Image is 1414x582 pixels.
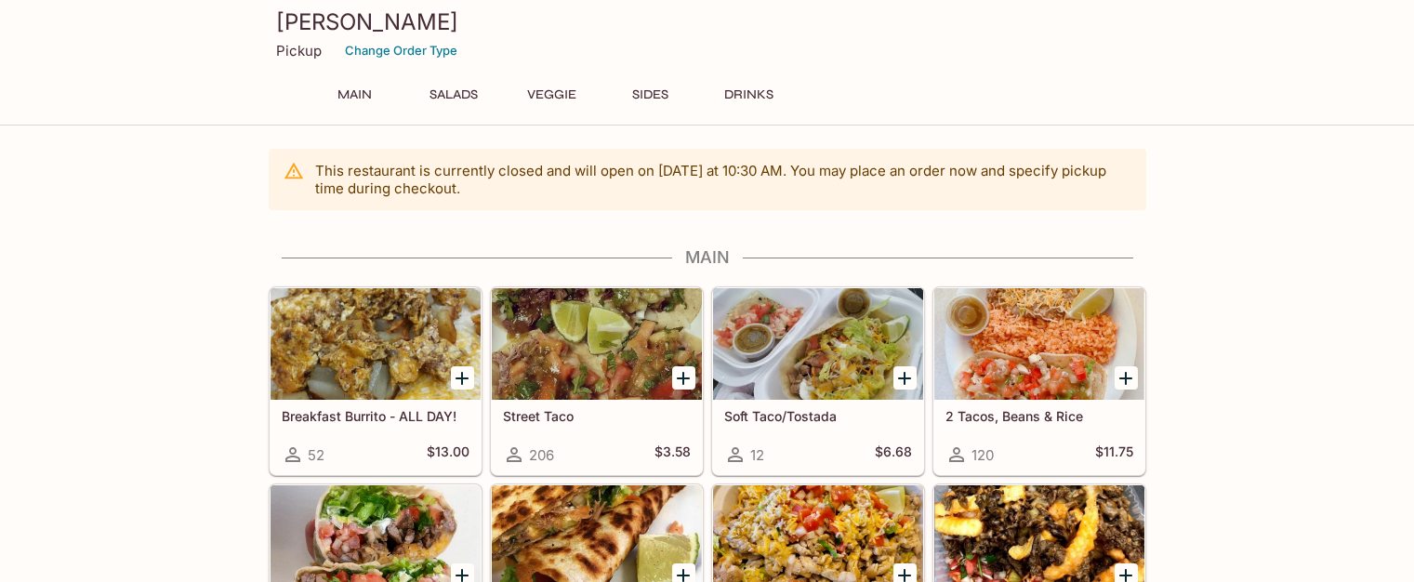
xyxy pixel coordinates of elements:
[1095,443,1133,466] h5: $11.75
[503,408,691,424] h5: Street Taco
[313,82,397,108] button: Main
[529,446,554,464] span: 206
[933,287,1145,475] a: 2 Tacos, Beans & Rice120$11.75
[270,287,482,475] a: Breakfast Burrito - ALL DAY!52$13.00
[412,82,496,108] button: Salads
[934,288,1144,400] div: 2 Tacos, Beans & Rice
[609,82,693,108] button: Sides
[451,366,474,390] button: Add Breakfast Burrito - ALL DAY!
[315,162,1131,197] p: This restaurant is currently closed and will open on [DATE] at 10:30 AM . You may place an order ...
[724,408,912,424] h5: Soft Taco/Tostada
[491,287,703,475] a: Street Taco206$3.58
[750,446,764,464] span: 12
[276,42,322,60] p: Pickup
[282,408,469,424] h5: Breakfast Burrito - ALL DAY!
[893,366,917,390] button: Add Soft Taco/Tostada
[337,36,466,65] button: Change Order Type
[271,288,481,400] div: Breakfast Burrito - ALL DAY!
[276,7,1139,36] h3: [PERSON_NAME]
[510,82,594,108] button: Veggie
[945,408,1133,424] h5: 2 Tacos, Beans & Rice
[707,82,791,108] button: Drinks
[712,287,924,475] a: Soft Taco/Tostada12$6.68
[713,288,923,400] div: Soft Taco/Tostada
[1115,366,1138,390] button: Add 2 Tacos, Beans & Rice
[672,366,695,390] button: Add Street Taco
[654,443,691,466] h5: $3.58
[971,446,994,464] span: 120
[308,446,324,464] span: 52
[875,443,912,466] h5: $6.68
[492,288,702,400] div: Street Taco
[269,247,1146,268] h4: Main
[427,443,469,466] h5: $13.00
